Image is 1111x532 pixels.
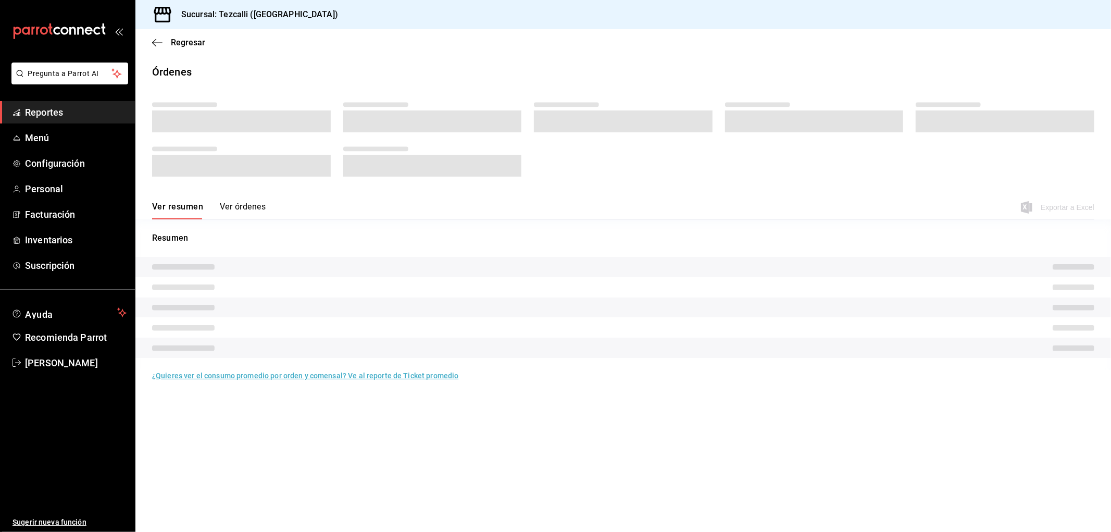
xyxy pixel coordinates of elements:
[152,202,266,219] div: navigation tabs
[25,105,127,119] span: Reportes
[152,232,1094,244] p: Resumen
[25,356,127,370] span: [PERSON_NAME]
[152,64,192,80] div: Órdenes
[171,38,205,47] span: Regresar
[13,517,127,528] span: Sugerir nueva función
[152,38,205,47] button: Regresar
[25,330,127,344] span: Recomienda Parrot
[115,27,123,35] button: open_drawer_menu
[25,207,127,221] span: Facturación
[152,372,458,380] a: ¿Quieres ver el consumo promedio por orden y comensal? Ve al reporte de Ticket promedio
[220,202,266,219] button: Ver órdenes
[25,258,127,273] span: Suscripción
[25,233,127,247] span: Inventarios
[25,182,127,196] span: Personal
[25,156,127,170] span: Configuración
[28,68,112,79] span: Pregunta a Parrot AI
[25,131,127,145] span: Menú
[173,8,338,21] h3: Sucursal: Tezcalli ([GEOGRAPHIC_DATA])
[25,306,113,319] span: Ayuda
[7,76,128,86] a: Pregunta a Parrot AI
[152,202,203,219] button: Ver resumen
[11,63,128,84] button: Pregunta a Parrot AI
